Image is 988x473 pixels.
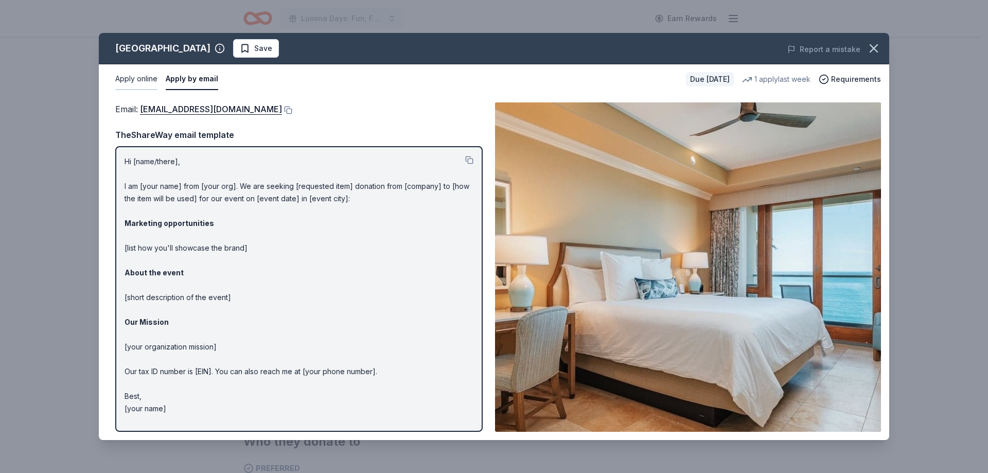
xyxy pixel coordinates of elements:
img: Image for Dolphin Bay Resort & Spa [495,102,881,432]
button: Save [233,39,279,58]
a: [EMAIL_ADDRESS][DOMAIN_NAME] [140,102,282,116]
span: Email : [115,104,282,114]
div: 1 apply last week [742,73,810,85]
strong: Marketing opportunities [125,219,214,227]
div: TheShareWay email template [115,128,483,142]
strong: Our Mission [125,318,169,326]
button: Apply online [115,68,157,90]
span: Save [254,42,272,55]
p: Hi [name/there], I am [your name] from [your org]. We are seeking [requested item] donation from ... [125,155,473,415]
div: Due [DATE] [686,72,734,86]
div: [GEOGRAPHIC_DATA] [115,40,210,57]
button: Requirements [819,73,881,85]
button: Apply by email [166,68,218,90]
button: Report a mistake [787,43,860,56]
strong: About the event [125,268,184,277]
span: Requirements [831,73,881,85]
